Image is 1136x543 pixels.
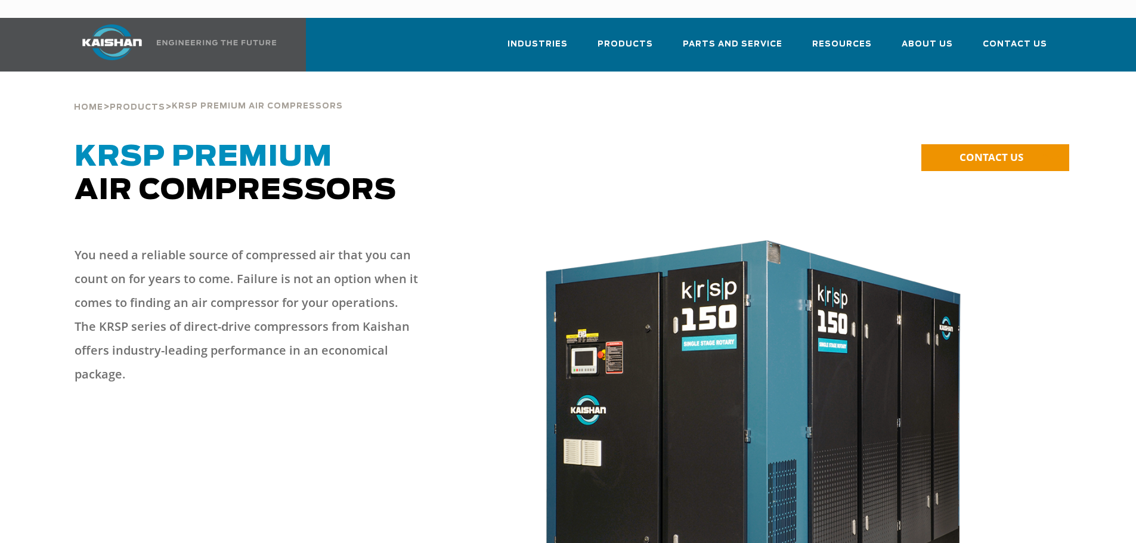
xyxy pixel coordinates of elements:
a: About Us [902,29,953,69]
span: Industries [507,38,568,51]
span: Resources [812,38,872,51]
div: > > [74,72,343,117]
img: kaishan logo [67,24,157,60]
span: Parts and Service [683,38,782,51]
a: Home [74,101,103,112]
span: Products [110,104,165,111]
span: krsp premium air compressors [172,103,343,110]
span: Home [74,104,103,111]
span: KRSP Premium [75,143,332,172]
img: Engineering the future [157,40,276,45]
a: Industries [507,29,568,69]
span: CONTACT US [959,150,1023,164]
a: Parts and Service [683,29,782,69]
a: Kaishan USA [67,18,278,72]
span: About Us [902,38,953,51]
a: Contact Us [983,29,1047,69]
span: Products [598,38,653,51]
a: Products [110,101,165,112]
a: Resources [812,29,872,69]
a: Products [598,29,653,69]
span: Contact Us [983,38,1047,51]
span: Air Compressors [75,143,397,205]
p: You need a reliable source of compressed air that you can count on for years to come. Failure is ... [75,243,420,386]
a: CONTACT US [921,144,1069,171]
